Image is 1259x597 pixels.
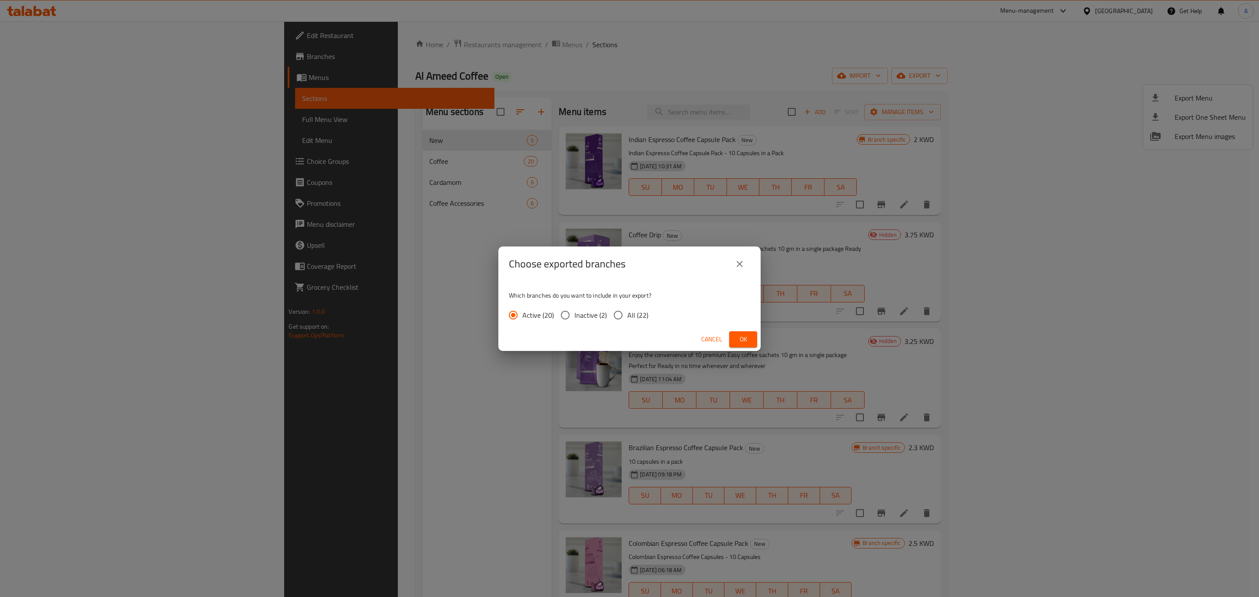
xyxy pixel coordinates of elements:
[729,331,757,347] button: Ok
[701,334,722,345] span: Cancel
[729,253,750,274] button: close
[574,310,607,320] span: Inactive (2)
[627,310,648,320] span: All (22)
[698,331,726,347] button: Cancel
[522,310,554,320] span: Active (20)
[736,334,750,345] span: Ok
[509,257,626,271] h2: Choose exported branches
[509,291,750,300] p: Which branches do you want to include in your export?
